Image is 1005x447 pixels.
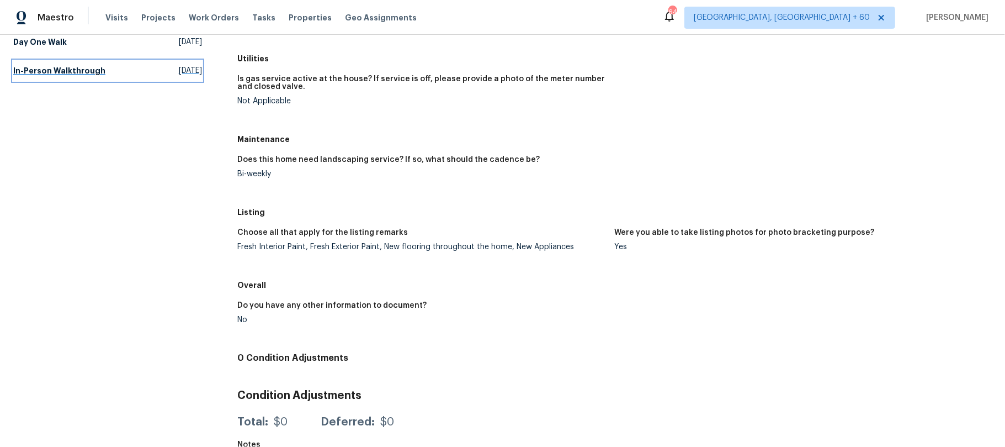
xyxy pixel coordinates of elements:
a: In-Person Walkthrough[DATE] [13,61,202,81]
span: Visits [105,12,128,23]
div: Deferred: [321,417,375,428]
span: [GEOGRAPHIC_DATA], [GEOGRAPHIC_DATA] + 60 [694,12,870,23]
span: Maestro [38,12,74,23]
span: Tasks [252,14,275,22]
div: Bi-weekly [237,170,606,178]
h5: Is gas service active at the house? If service is off, please provide a photo of the meter number... [237,75,606,91]
div: $0 [274,417,288,428]
span: [DATE] [179,36,202,48]
h5: Maintenance [237,134,992,145]
h5: Overall [237,280,992,291]
div: Yes [614,243,983,251]
div: Total: [237,417,268,428]
div: 647 [668,7,676,18]
div: $0 [380,417,394,428]
h5: Does this home need landscaping service? If so, what should the cadence be? [237,156,540,164]
h5: Were you able to take listing photos for photo bracketing purpose? [614,229,874,236]
span: Work Orders [189,12,239,23]
span: [PERSON_NAME] [922,12,988,23]
h5: Day One Walk [13,36,67,48]
h3: Condition Adjustments [237,390,992,401]
span: [DATE] [179,65,202,76]
a: Day One Walk[DATE] [13,32,202,52]
span: Geo Assignments [345,12,417,23]
h4: 0 Condition Adjustments [237,353,992,364]
div: Fresh Interior Paint, Fresh Exterior Paint, New flooring throughout the home, New Appliances [237,243,606,251]
div: No [237,316,606,324]
h5: Listing [237,207,992,218]
h5: Choose all that apply for the listing remarks [237,229,408,236]
div: Not Applicable [237,97,606,105]
h5: Do you have any other information to document? [237,302,427,309]
h5: Utilities [237,53,992,64]
span: Properties [289,12,332,23]
span: Projects [141,12,176,23]
h5: In-Person Walkthrough [13,65,105,76]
